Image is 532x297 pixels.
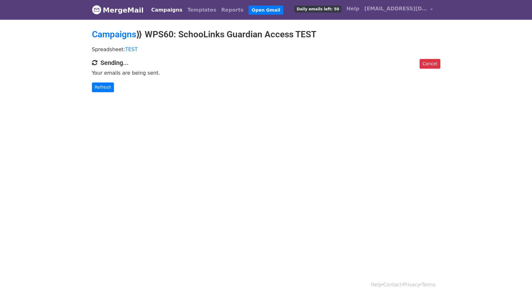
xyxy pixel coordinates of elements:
h4: Sending... [92,59,440,66]
span: Daily emails left: 50 [294,6,341,13]
a: Daily emails left: 50 [292,3,344,15]
img: MergeMail logo [92,5,101,14]
a: MergeMail [92,3,144,17]
p: Spreadsheet: [92,46,440,53]
a: Campaigns [149,4,185,16]
a: Privacy [403,282,420,288]
a: Refresh [92,82,114,92]
a: Campaigns [92,29,136,40]
a: Open Gmail [249,6,283,15]
h2: ⟫ ​WPS60: SchooLinks Guardian Access TEST [92,29,440,40]
a: Reports [219,4,246,16]
a: [EMAIL_ADDRESS][DOMAIN_NAME] [362,3,435,17]
a: Help [344,3,362,15]
a: Contact [383,282,401,288]
a: Cancel [420,59,440,69]
span: [EMAIL_ADDRESS][DOMAIN_NAME] [364,5,427,13]
a: Templates [185,4,219,16]
a: Terms [422,282,435,288]
a: TEST [125,46,138,52]
a: Help [371,282,382,288]
p: Your emails are being sent. [92,70,440,76]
